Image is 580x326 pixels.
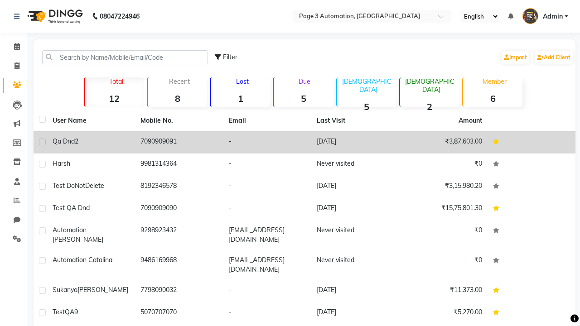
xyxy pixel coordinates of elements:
td: ₹3,87,603.00 [399,131,487,153]
span: Filter [223,53,237,61]
p: Lost [214,77,270,86]
p: [DEMOGRAPHIC_DATA] [341,77,396,94]
td: Never visited [311,220,399,250]
strong: 5 [274,93,333,104]
span: Test DoNotDelete [53,182,104,190]
strong: 8 [148,93,207,104]
td: Never visited [311,250,399,280]
p: [DEMOGRAPHIC_DATA] [404,77,459,94]
td: - [223,198,311,220]
td: [DATE] [311,131,399,153]
td: 5070707070 [135,302,223,324]
th: Email [223,110,311,131]
td: 9981314364 [135,153,223,176]
td: 7090909091 [135,131,223,153]
span: Qa Dnd2 [53,137,78,145]
span: Sukanya [53,286,77,294]
strong: 2 [400,101,459,112]
a: Import [502,51,529,64]
p: Recent [151,77,207,86]
td: 9486169968 [135,250,223,280]
strong: 12 [85,93,144,104]
td: ₹5,270.00 [399,302,487,324]
td: - [223,153,311,176]
td: Never visited [311,153,399,176]
span: Test [53,308,65,316]
span: Automation Catalina [53,256,112,264]
th: Mobile No. [135,110,223,131]
td: 7798090032 [135,280,223,302]
td: - [223,302,311,324]
p: Due [275,77,333,86]
td: - [223,280,311,302]
a: Add Client [535,51,573,64]
strong: 6 [463,93,522,104]
td: ₹0 [399,250,487,280]
td: 8192346578 [135,176,223,198]
img: Admin [522,8,538,24]
td: ₹15,75,801.30 [399,198,487,220]
td: ₹3,15,980.20 [399,176,487,198]
td: ₹0 [399,220,487,250]
strong: 5 [337,101,396,112]
span: Admin [543,12,563,21]
td: - [223,176,311,198]
td: [EMAIL_ADDRESS][DOMAIN_NAME] [223,220,311,250]
td: ₹11,373.00 [399,280,487,302]
th: Amount [453,110,488,131]
b: 08047224946 [100,4,140,29]
input: Search by Name/Mobile/Email/Code [42,50,208,64]
img: logo [23,4,85,29]
td: 7090909090 [135,198,223,220]
span: [PERSON_NAME] [77,286,128,294]
span: QA9 [65,308,78,316]
td: 9298923432 [135,220,223,250]
td: [DATE] [311,176,399,198]
p: Member [467,77,522,86]
span: Test QA Dnd [53,204,90,212]
p: Total [88,77,144,86]
td: [EMAIL_ADDRESS][DOMAIN_NAME] [223,250,311,280]
td: [DATE] [311,302,399,324]
th: User Name [47,110,135,131]
td: [DATE] [311,198,399,220]
strong: 1 [211,93,270,104]
td: [DATE] [311,280,399,302]
td: ₹0 [399,153,487,176]
td: - [223,131,311,153]
span: Automation [PERSON_NAME] [53,226,103,244]
span: Harsh [53,159,70,168]
th: Last Visit [311,110,399,131]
